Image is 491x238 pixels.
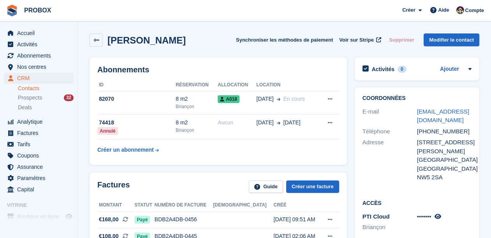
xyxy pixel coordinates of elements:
[155,199,213,212] th: Numéro de facture
[17,161,64,172] span: Assurance
[4,184,74,195] a: menu
[17,116,64,127] span: Analytique
[363,199,472,206] h2: Accès
[363,213,390,220] span: PTI Cloud
[17,50,64,61] span: Abonnements
[17,28,64,38] span: Accueil
[417,138,472,156] div: [STREET_ADDRESS][PERSON_NAME]
[274,215,321,224] div: [DATE] 09:51 AM
[6,5,18,16] img: stora-icon-8386f47178a22dfd0bd8f6a31ec36ba5ce8667c1dd55bd0f319d3a0aa187defe.svg
[456,6,464,14] img: Jackson Collins
[18,104,32,111] span: Deals
[17,39,64,50] span: Activités
[283,119,301,127] span: [DATE]
[97,143,159,157] a: Créer un abonnement
[107,35,186,45] h2: [PERSON_NAME]
[424,33,479,46] a: Modifier le contact
[97,119,176,127] div: 74418
[398,66,407,73] div: 0
[176,127,218,134] div: Briançon
[417,173,472,182] div: NW5 2SA
[257,95,274,103] span: [DATE]
[363,107,417,125] div: E-mail
[176,103,218,110] div: Briançon
[17,73,64,84] span: CRM
[218,79,256,91] th: Allocation
[17,173,64,184] span: Paramètres
[363,138,417,182] div: Adresse
[336,33,383,46] a: Voir sur Stripe
[97,127,118,135] div: Annulé
[4,39,74,50] a: menu
[17,128,64,138] span: Factures
[4,116,74,127] a: menu
[417,164,472,173] div: [GEOGRAPHIC_DATA]
[4,139,74,150] a: menu
[249,180,283,193] a: Guide
[402,6,415,14] span: Créer
[4,173,74,184] a: menu
[176,79,218,91] th: Réservation
[4,73,74,84] a: menu
[286,180,339,193] a: Créer une facture
[18,94,74,102] a: Prospects 32
[4,61,74,72] a: menu
[386,33,417,46] button: Supprimer
[363,127,417,136] div: Téléphone
[18,94,42,101] span: Prospects
[17,139,64,150] span: Tarifs
[339,36,374,44] span: Voir sur Stripe
[257,79,319,91] th: Location
[363,95,472,101] h2: Coordonnées
[97,95,176,103] div: 82070
[274,199,321,212] th: Créé
[372,66,394,73] h2: Activités
[18,103,74,112] a: Deals
[438,6,449,14] span: Aide
[99,215,119,224] span: €168,00
[7,201,77,209] span: Vitrine
[4,128,74,138] a: menu
[4,150,74,161] a: menu
[218,119,256,127] div: Aucun
[176,95,218,103] div: 8 m2
[4,28,74,38] a: menu
[97,180,130,193] h2: Factures
[17,61,64,72] span: Nos centres
[18,85,74,92] a: Contacts
[155,215,213,224] div: BDB2A4DB-0456
[363,223,417,232] li: Briançon
[257,119,274,127] span: [DATE]
[97,65,339,74] h2: Abonnements
[97,199,134,212] th: Montant
[64,212,74,221] a: Boutique d'aperçu
[176,119,218,127] div: 8 m2
[17,211,64,222] span: Boutique en ligne
[4,50,74,61] a: menu
[440,65,459,74] a: Ajouter
[97,146,154,154] div: Créer un abonnement
[417,156,472,164] div: [GEOGRAPHIC_DATA]
[4,161,74,172] a: menu
[4,211,74,222] a: menu
[417,108,469,124] a: [EMAIL_ADDRESS][DOMAIN_NAME]
[417,213,431,220] span: •••••••
[283,96,305,102] span: En cours
[97,79,176,91] th: ID
[21,4,54,17] a: PROBOX
[218,95,239,103] span: A018
[134,216,150,224] span: Payé
[17,184,64,195] span: Capital
[236,33,333,46] button: Synchroniser les méthodes de paiement
[213,199,273,212] th: [DEMOGRAPHIC_DATA]
[64,94,74,101] div: 32
[465,7,484,14] span: Compte
[134,199,154,212] th: Statut
[417,127,472,136] div: [PHONE_NUMBER]
[17,150,64,161] span: Coupons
